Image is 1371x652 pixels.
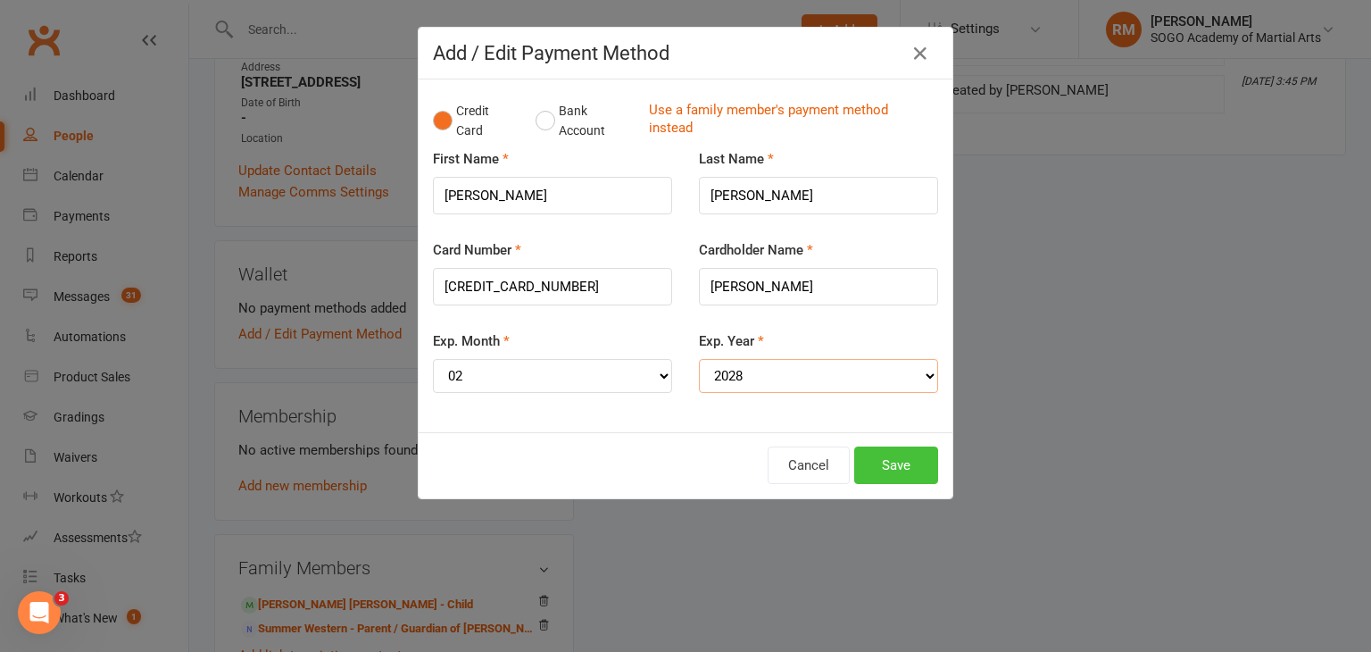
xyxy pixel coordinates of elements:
[433,42,938,64] h4: Add / Edit Payment Method
[699,239,813,261] label: Cardholder Name
[433,148,509,170] label: First Name
[54,591,69,606] span: 3
[536,94,635,148] button: Bank Account
[699,268,938,305] input: Name on card
[906,39,935,68] button: Close
[433,268,672,305] input: XXXX-XXXX-XXXX-XXXX
[18,591,61,634] iframe: Intercom live chat
[699,330,764,352] label: Exp. Year
[768,447,850,484] button: Cancel
[433,330,510,352] label: Exp. Month
[433,239,521,261] label: Card Number
[699,148,774,170] label: Last Name
[854,447,938,484] button: Save
[649,101,929,141] a: Use a family member's payment method instead
[433,94,517,148] button: Credit Card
